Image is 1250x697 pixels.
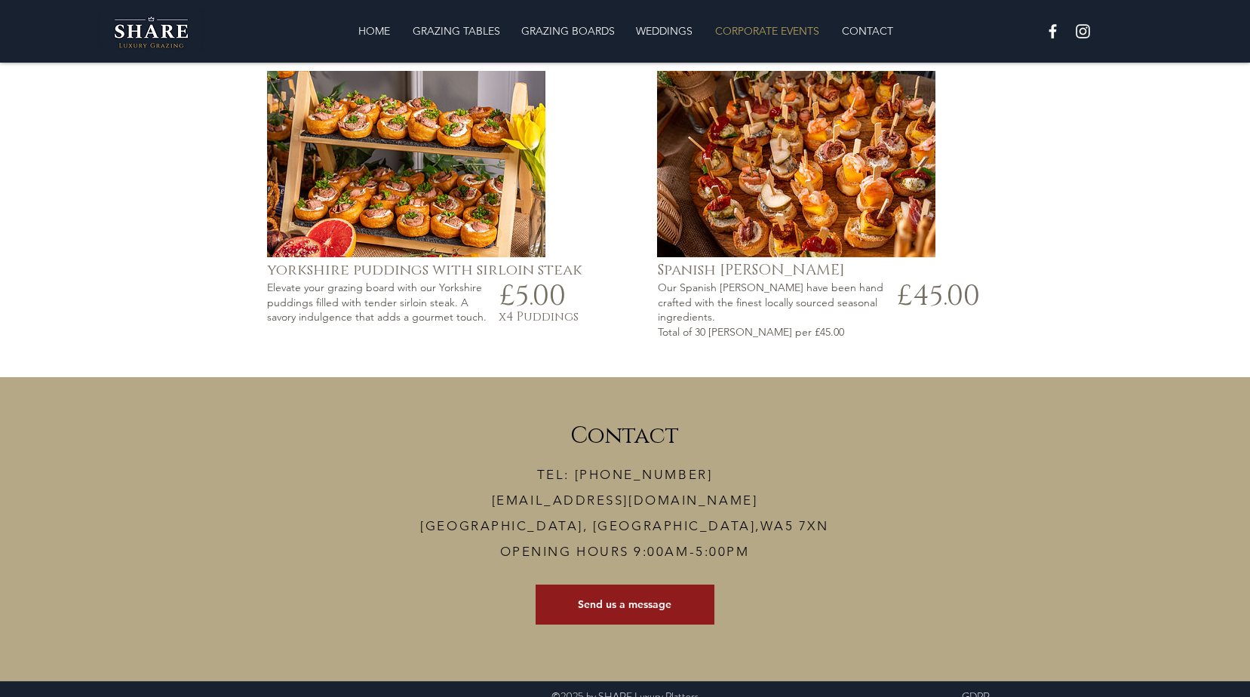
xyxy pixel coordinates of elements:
[834,16,901,46] p: CONTACT
[1043,22,1092,41] ul: Social Bar
[578,597,671,613] span: Send us a message
[346,16,401,46] a: HOME
[704,16,831,46] a: CORPORATE EVENTS
[896,278,980,315] span: £45.00
[708,16,827,46] p: CORPORATE EVENTS
[256,16,994,46] nav: Site
[420,518,828,559] span: [GEOGRAPHIC_DATA], [GEOGRAPHIC_DATA],WA5 7XN OPENING HOURS 9:00AM-5:00PM
[1073,22,1092,41] img: White Instagram Icon
[536,585,714,625] a: Send us a message
[267,71,545,257] img: All Occasions Yorkshire Pudding Grazing Table.jpg
[1043,22,1062,41] img: White Facebook Icon
[514,16,622,46] p: GRAZING BOARDS
[537,467,712,482] span: TEL: [PHONE_NUMBER]
[657,71,935,257] img: All Occasions Grazing Table Pinchos All 2.jpg
[1179,626,1250,697] iframe: Wix Chat
[499,309,579,325] span: x4 Puddings
[625,16,704,46] a: WEDDINGS
[658,281,883,339] span: Our Spanish [PERSON_NAME] have been hand crafted with the finest locally sourced seasonal ingredi...
[351,16,398,46] p: HOME
[401,16,510,46] a: GRAZING TABLES
[510,16,625,46] a: GRAZING BOARDS
[628,16,700,46] p: WEDDINGS
[405,16,508,46] p: GRAZING TABLES
[658,260,845,280] span: Spanish [PERSON_NAME]
[570,421,679,451] span: Contact
[267,260,582,280] span: yorkshire puddings with sirloin steak​​
[267,281,487,324] span: Elevate your grazing board with our Yorkshire puddings filled with tender sirloin steak. A savory...
[97,10,206,53] img: Share Luxury Grazing Logo.png
[492,493,757,508] a: [EMAIL_ADDRESS][DOMAIN_NAME]
[831,16,904,46] a: CONTACT
[499,278,566,315] span: £5.00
